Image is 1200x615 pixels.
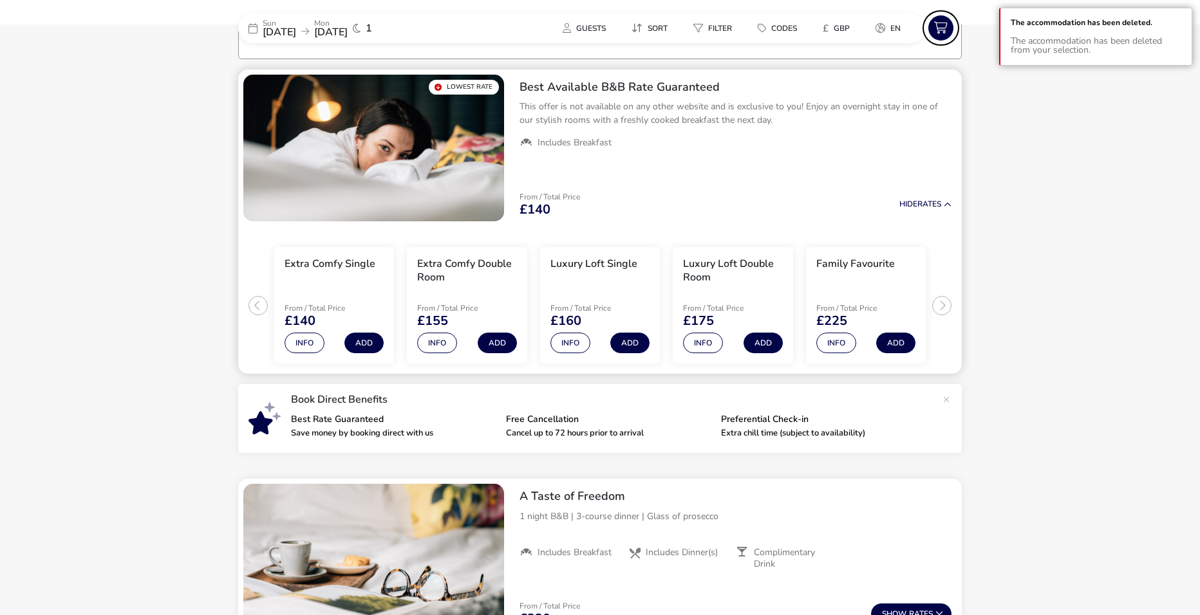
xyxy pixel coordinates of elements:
button: HideRates [899,200,952,208]
p: From / Total Price [816,304,908,312]
p: From / Total Price [285,304,376,312]
button: Add [876,333,915,353]
p: Free Cancellation [506,415,711,424]
button: Info [550,333,590,353]
span: £225 [816,315,847,327]
span: Codes [771,23,797,33]
span: GBP [834,23,850,33]
span: £140 [520,203,550,216]
span: 1 [366,23,372,33]
div: Lowest Rate [429,80,499,95]
button: Filter [683,19,742,37]
p: Save money by booking direct with us [291,429,496,437]
span: [DATE] [314,25,348,39]
naf-pibe-menu-bar-item: Filter [683,19,747,37]
h3: Luxury Loft Single [550,257,637,271]
swiper-slide: 2 / 5 [400,242,533,369]
button: Sort [621,19,678,37]
div: Sun[DATE]Mon[DATE]1 [238,13,431,43]
span: Guests [576,23,606,33]
swiper-slide: 3 / 5 [534,242,666,369]
naf-pibe-menu-bar-item: Sort [621,19,683,37]
button: Add [610,333,650,353]
span: Includes Dinner(s) [646,547,718,558]
p: From / Total Price [520,602,580,610]
button: Info [683,333,723,353]
span: Hide [899,199,917,209]
h3: Extra Comfy Single [285,257,375,271]
p: From / Total Price [520,193,580,201]
button: Info [816,333,856,353]
button: Guests [552,19,616,37]
button: Add [344,333,384,353]
p: Mon [314,19,348,27]
div: A Taste of Freedom1 night B&B | 3-course dinner | Glass of proseccoIncludes BreakfastIncludes Din... [509,479,962,580]
swiper-slide: 1 / 1 [243,75,504,221]
div: Best Available B&B Rate GuaranteedThis offer is not available on any other website and is exclusi... [509,69,962,160]
button: Info [417,333,457,353]
p: Cancel up to 72 hours prior to arrival [506,429,711,437]
span: £140 [285,315,315,327]
button: Add [744,333,783,353]
i: £ [823,22,829,35]
div: The accommodation has been deleted. [1011,19,1181,30]
p: Preferential Check-in [721,415,926,424]
button: Codes [747,19,807,37]
span: Includes Breakfast [538,547,612,558]
naf-pibe-menu-bar-item: Guests [552,19,621,37]
naf-pibe-menu-bar-item: £GBP [812,19,865,37]
h2: A Taste of Freedom [520,489,952,504]
span: en [890,23,901,33]
swiper-slide: 4 / 5 [666,242,799,369]
swiper-slide: 1 / 5 [268,242,400,369]
h3: Extra Comfy Double Room [417,257,516,284]
span: £175 [683,315,714,327]
span: [DATE] [263,25,296,39]
p: From / Total Price [550,304,642,312]
p: 1 night B&B | 3-course dinner | Glass of prosecco [520,509,952,523]
p: Extra chill time (subject to availability) [721,429,926,437]
span: £160 [550,315,581,327]
naf-pibe-menu-bar-item: Codes [747,19,812,37]
p: Book Direct Benefits [291,394,936,405]
naf-pibe-menu-bar-item: en [865,19,916,37]
span: £155 [417,315,448,327]
p: Best Rate Guaranteed [291,415,496,424]
div: The accommodation has been deleted from your selection. [1011,37,1181,55]
span: Sort [648,23,668,33]
button: £GBP [812,19,860,37]
button: Info [285,333,324,353]
h3: Luxury Loft Double Room [683,257,782,284]
p: This offer is not available on any other website and is exclusive to you! Enjoy an overnight stay... [520,100,952,127]
span: Filter [708,23,732,33]
swiper-slide: 5 / 5 [800,242,932,369]
p: From / Total Price [683,304,774,312]
h2: Best Available B&B Rate Guaranteed [520,80,952,95]
p: From / Total Price [417,304,509,312]
button: Add [478,333,517,353]
button: en [865,19,911,37]
h3: Family Favourite [816,257,895,271]
span: Includes Breakfast [538,137,612,149]
span: Complimentary Drink [754,547,834,570]
p: Sun [263,19,296,27]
